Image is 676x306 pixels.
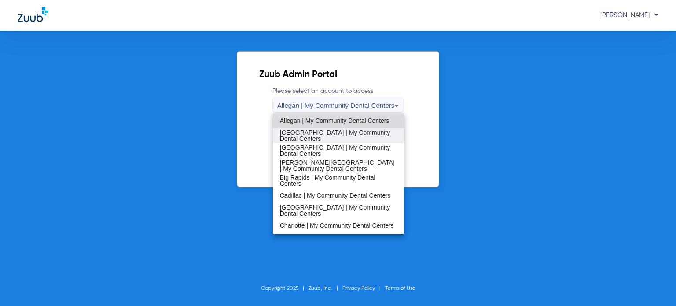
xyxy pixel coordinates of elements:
[280,129,397,142] span: [GEOGRAPHIC_DATA] | My Community Dental Centers
[280,192,391,199] span: Cadillac | My Community Dental Centers
[280,144,397,157] span: [GEOGRAPHIC_DATA] | My Community Dental Centers
[280,159,397,172] span: [PERSON_NAME][GEOGRAPHIC_DATA] | My Community Dental Centers
[280,222,394,229] span: Charlotte | My Community Dental Centers
[632,264,676,306] iframe: Chat Widget
[280,118,389,124] span: Allegan | My Community Dental Centers
[280,174,397,187] span: Big Rapids | My Community Dental Centers
[280,204,397,217] span: [GEOGRAPHIC_DATA] | My Community Dental Centers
